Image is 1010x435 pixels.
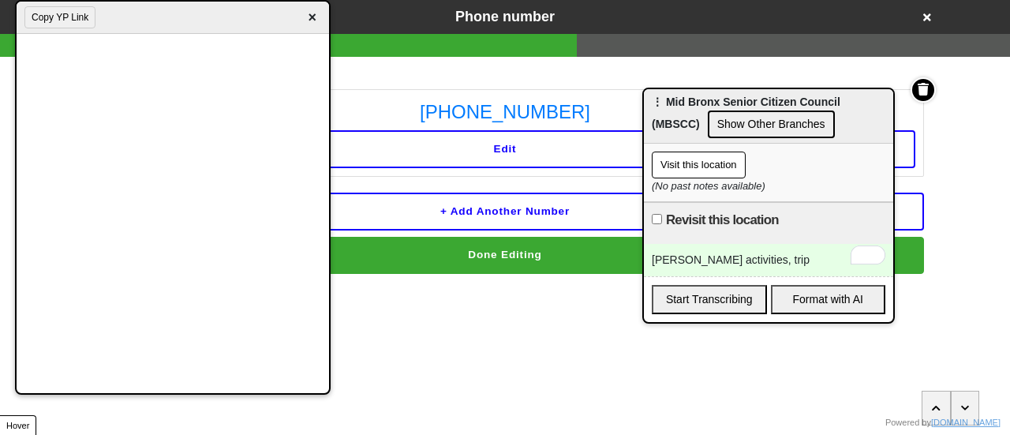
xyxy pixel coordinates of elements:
span: ⋮ Mid Bronx Senior Citizen Council (MBSCC) [652,96,840,130]
div: Powered by [885,416,1001,429]
div: Phone Numbers [86,63,924,79]
i: (No past notes available) [652,180,765,192]
button: Edit [95,130,915,168]
button: + Add another number [86,193,924,231]
label: Revisit this location [666,211,779,230]
button: Start Transcribing [652,285,767,314]
button: Format with AI [771,285,886,314]
a: [PHONE_NUMBER] [95,98,915,126]
div: To enrich screen reader interactions, please activate Accessibility in Grammarly extension settings [644,244,893,276]
button: Visit this location [652,152,746,178]
span: Phone number [455,9,555,24]
button: Copy YP Link [24,6,95,28]
button: Done Editing [86,237,924,273]
a: [DOMAIN_NAME] [931,418,1001,427]
button: Show Other Branches [708,111,835,138]
span: × [303,7,321,28]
